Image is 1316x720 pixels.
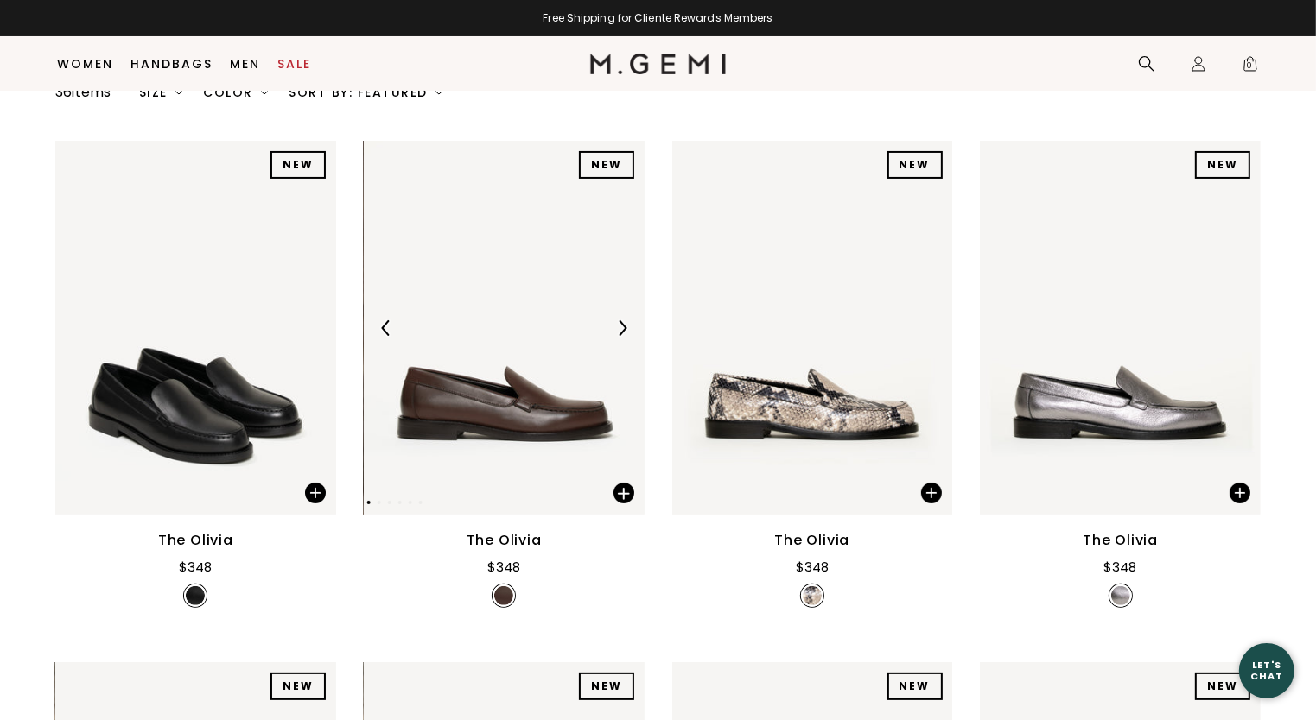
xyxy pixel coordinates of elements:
[289,85,442,99] div: Sort By: Featured
[1195,151,1250,179] div: NEW
[1242,59,1259,76] span: 0
[55,141,336,614] a: The Olivia$348
[58,57,114,71] a: Women
[980,141,1261,515] img: The Olivia
[55,141,336,515] img: The Olivia
[1111,586,1130,605] img: v_7396485627963_SWATCH_50x.jpg
[579,151,634,179] div: NEW
[364,141,645,614] a: Previous ArrowNext ArrowThe Olivia$348
[270,673,326,700] div: NEW
[672,141,953,614] a: The Olivia$348
[1083,530,1158,551] div: The Olivia
[467,530,542,551] div: The Olivia
[179,557,212,578] div: $348
[278,57,312,71] a: Sale
[796,557,829,578] div: $348
[494,586,513,605] img: v_7396485562427_SWATCH_50x.jpg
[1104,557,1137,578] div: $348
[672,141,953,515] img: The Olivia
[887,151,943,179] div: NEW
[435,89,442,96] img: chevron-down.svg
[590,54,726,74] img: M.Gemi
[186,586,205,605] img: v_7396485529659_SWATCH_50x.jpg
[614,320,630,336] img: Next Arrow
[887,673,943,700] div: NEW
[364,141,645,515] img: The Olivia
[203,85,268,99] div: Color
[803,586,822,605] img: v_7396485595195_SWATCH_50x.jpg
[231,57,261,71] a: Men
[1195,673,1250,700] div: NEW
[1239,660,1294,681] div: Let's Chat
[774,530,849,551] div: The Olivia
[131,57,213,71] a: Handbags
[378,320,394,336] img: Previous Arrow
[175,89,182,96] img: chevron-down.svg
[270,151,326,179] div: NEW
[261,89,268,96] img: chevron-down.svg
[487,557,520,578] div: $348
[579,673,634,700] div: NEW
[55,82,111,103] div: 36 items
[158,530,233,551] div: The Olivia
[980,141,1261,614] a: The Olivia$348
[139,85,183,99] div: Size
